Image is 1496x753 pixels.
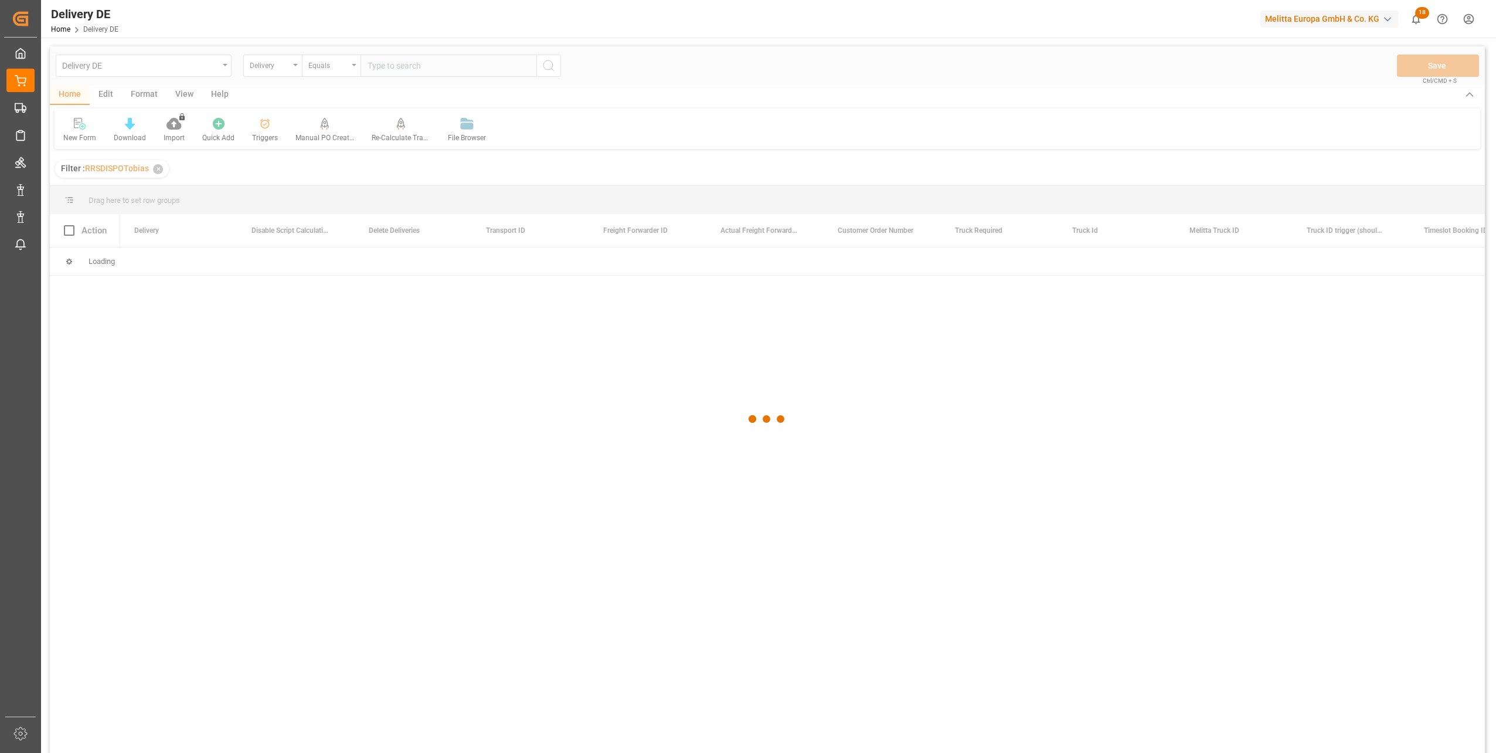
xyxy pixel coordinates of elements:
div: Delivery DE [51,5,118,23]
button: Help Center [1429,6,1456,32]
div: Melitta Europa GmbH & Co. KG [1260,11,1398,28]
a: Home [51,25,70,33]
button: Melitta Europa GmbH & Co. KG [1260,8,1403,30]
span: 18 [1415,7,1429,19]
button: show 18 new notifications [1403,6,1429,32]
